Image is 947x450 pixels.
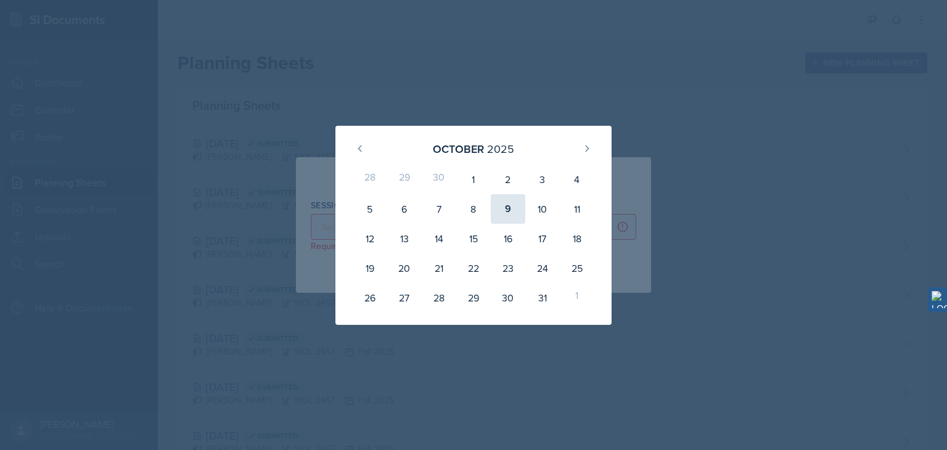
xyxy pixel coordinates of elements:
div: 3 [525,165,560,194]
div: 18 [560,224,594,253]
div: 26 [353,283,387,313]
div: 22 [456,253,491,283]
div: 25 [560,253,594,283]
div: 6 [387,194,422,224]
div: 31 [525,283,560,313]
div: 14 [422,224,456,253]
div: 30 [422,165,456,194]
div: 9 [491,194,525,224]
div: 23 [491,253,525,283]
div: 29 [387,165,422,194]
div: 28 [353,165,387,194]
div: 10 [525,194,560,224]
div: 24 [525,253,560,283]
div: 7 [422,194,456,224]
div: 20 [387,253,422,283]
div: 27 [387,283,422,313]
div: 12 [353,224,387,253]
div: 21 [422,253,456,283]
div: 5 [353,194,387,224]
div: 1 [456,165,491,194]
div: 17 [525,224,560,253]
div: 28 [422,283,456,313]
div: 30 [491,283,525,313]
div: 4 [560,165,594,194]
div: 15 [456,224,491,253]
div: 19 [353,253,387,283]
div: 8 [456,194,491,224]
div: 2 [491,165,525,194]
div: 11 [560,194,594,224]
div: October [433,141,484,157]
div: 16 [491,224,525,253]
div: 1 [560,283,594,313]
div: 13 [387,224,422,253]
div: 29 [456,283,491,313]
div: 2025 [487,141,514,157]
